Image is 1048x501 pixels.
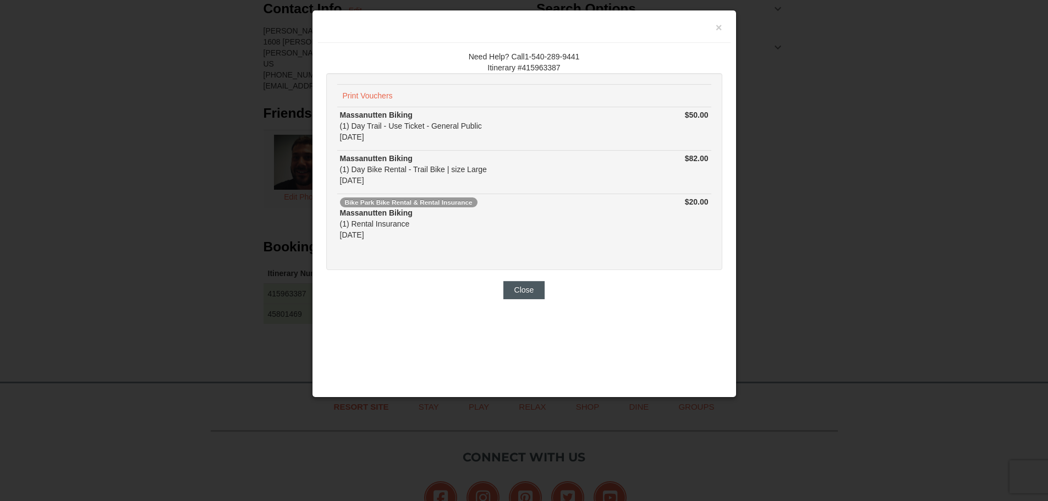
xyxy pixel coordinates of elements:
[340,109,577,142] div: (1) Day Trail - Use Ticket - General Public [DATE]
[343,91,393,100] a: Print Vouchers
[340,208,413,217] strong: Massanutten Biking
[685,154,709,163] strong: $82.00
[340,154,413,163] strong: Massanutten Biking
[685,197,709,206] strong: $20.00
[340,197,478,207] span: Bike Park Bike Rental & Rental Insurance
[685,111,709,119] strong: $50.00
[716,22,722,33] button: ×
[340,207,577,240] div: (1) Rental Insurance [DATE]
[503,281,545,299] button: Close
[340,111,413,119] strong: Massanutten Biking
[326,51,722,73] div: Need Help? Call1-540-289-9441 Itinerary #415963387
[340,153,577,186] div: (1) Day Bike Rental - Trail Bike | size Large [DATE]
